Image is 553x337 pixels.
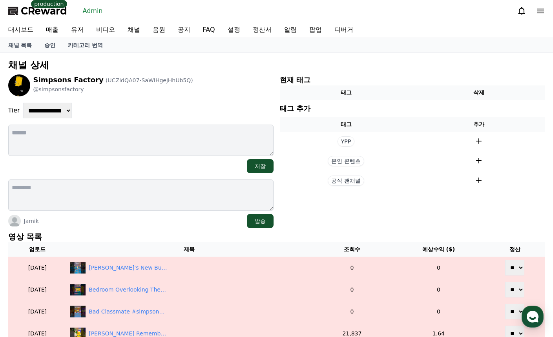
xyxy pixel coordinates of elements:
td: 0 [392,257,485,279]
th: 정산 [485,242,545,257]
th: 제목 [67,242,312,257]
a: 채널 [121,22,146,38]
div: Bedroom Overlooking The Cemetery #simpsons #shorts [89,286,167,294]
a: 알림 [278,22,303,38]
p: Tier [8,106,20,115]
th: 조회수 [312,242,392,257]
a: 승인 [38,38,62,52]
span: Simpsons Factory [33,76,104,84]
a: 카테고리 번역 [62,38,109,52]
div: Bad Classmate #simpsons #shorts [89,308,167,316]
a: Bedroom Overlooking The Cemetery #simpsons #shorts Bedroom Overlooking The Cemetery #simpsons #sh... [70,284,308,295]
button: 발송 [247,214,274,228]
th: 태그 [280,117,412,132]
p: 채널 상세 [8,59,545,71]
td: [DATE] [8,279,67,301]
a: CReward [8,5,67,17]
a: 유저 [65,22,90,38]
span: 본인 콘텐츠 [328,156,364,166]
th: 태그 [280,85,412,100]
td: 0 [392,279,485,301]
span: YPP [338,136,354,147]
a: 정산서 [246,22,278,38]
a: 비디오 [90,22,121,38]
p: 태그 추가 [280,103,310,114]
a: Admin [80,5,106,17]
a: 팝업 [303,22,328,38]
td: 0 [312,279,392,301]
a: 디버거 [328,22,360,38]
a: FAQ [197,22,221,38]
span: (UCZIdQA07-SaWIHgejHhUb5Q) [106,77,193,83]
th: 추가 [412,117,545,132]
span: 공식 팬채널 [328,176,364,186]
a: 설정 [221,22,246,38]
img: Bedroom Overlooking The Cemetery #simpsons #shorts [70,284,86,295]
a: 공지 [172,22,197,38]
p: @simpsonsfactory [33,85,193,93]
p: 현재 태그 [280,74,545,85]
p: 영상 목록 [8,231,545,242]
a: 매출 [40,22,65,38]
a: 음원 [146,22,172,38]
img: Homer's New Business #simpsons #shorts [70,262,86,274]
a: 대시보드 [2,22,40,38]
div: Homer's New Business #simpsons #shorts [89,264,167,272]
a: 채널 목록 [2,38,38,52]
a: Bad Classmate #simpsons #shorts Bad Classmate #simpsons #shorts [70,306,308,317]
th: 삭제 [412,85,545,100]
a: Homer's New Business #simpsons #shorts [PERSON_NAME]'s New Business #simpsons #shorts [70,262,308,274]
img: Jamik [8,215,21,227]
th: 예상수익 ($) [392,242,485,257]
img: Bad Classmate #simpsons #shorts [70,306,86,317]
td: 0 [312,301,392,323]
td: [DATE] [8,257,67,279]
p: Jamik [24,217,39,225]
td: 0 [312,257,392,279]
td: [DATE] [8,301,67,323]
img: Simpsons Factory [8,74,30,96]
button: 저장 [247,159,274,173]
th: 업로드 [8,242,67,257]
td: 0 [392,301,485,323]
span: CReward [21,5,67,17]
